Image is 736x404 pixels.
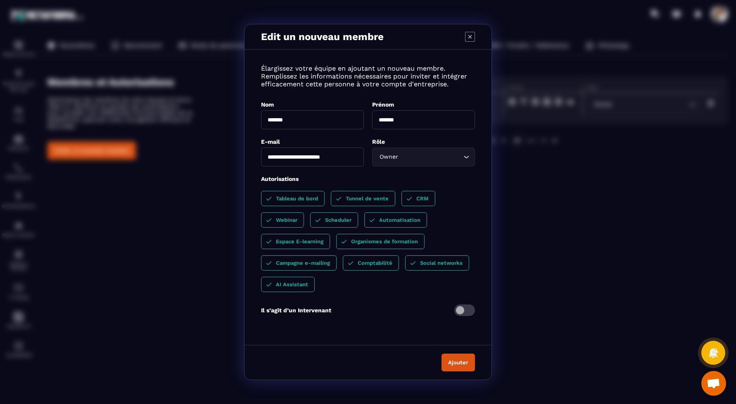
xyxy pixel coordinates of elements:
[276,238,323,245] p: Espace E-learning
[372,147,475,166] div: Search for option
[261,138,280,145] label: E-mail
[379,217,420,223] p: Automatisation
[261,31,384,43] p: Edit un nouveau membre
[276,260,330,266] p: Campagne e-mailing
[261,101,274,108] label: Nom
[377,152,400,162] span: Owner
[372,101,394,108] label: Prénom
[701,371,726,396] div: Ouvrir le chat
[261,64,475,88] p: Élargissez votre équipe en ajoutant un nouveau membre. Remplissez les informations nécessaires po...
[276,281,308,288] p: AI Assistant
[372,138,385,145] label: Rôle
[261,307,331,314] p: Il s’agit d’un Intervenant
[276,195,318,202] p: Tableau de bord
[276,217,297,223] p: Webinar
[261,176,299,182] label: Autorisations
[420,260,463,266] p: Social networks
[442,354,475,371] button: Ajouter
[416,195,429,202] p: CRM
[351,238,418,245] p: Organismes de formation
[358,260,392,266] p: Comptabilité
[400,152,461,162] input: Search for option
[325,217,351,223] p: Scheduler
[346,195,389,202] p: Tunnel de vente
